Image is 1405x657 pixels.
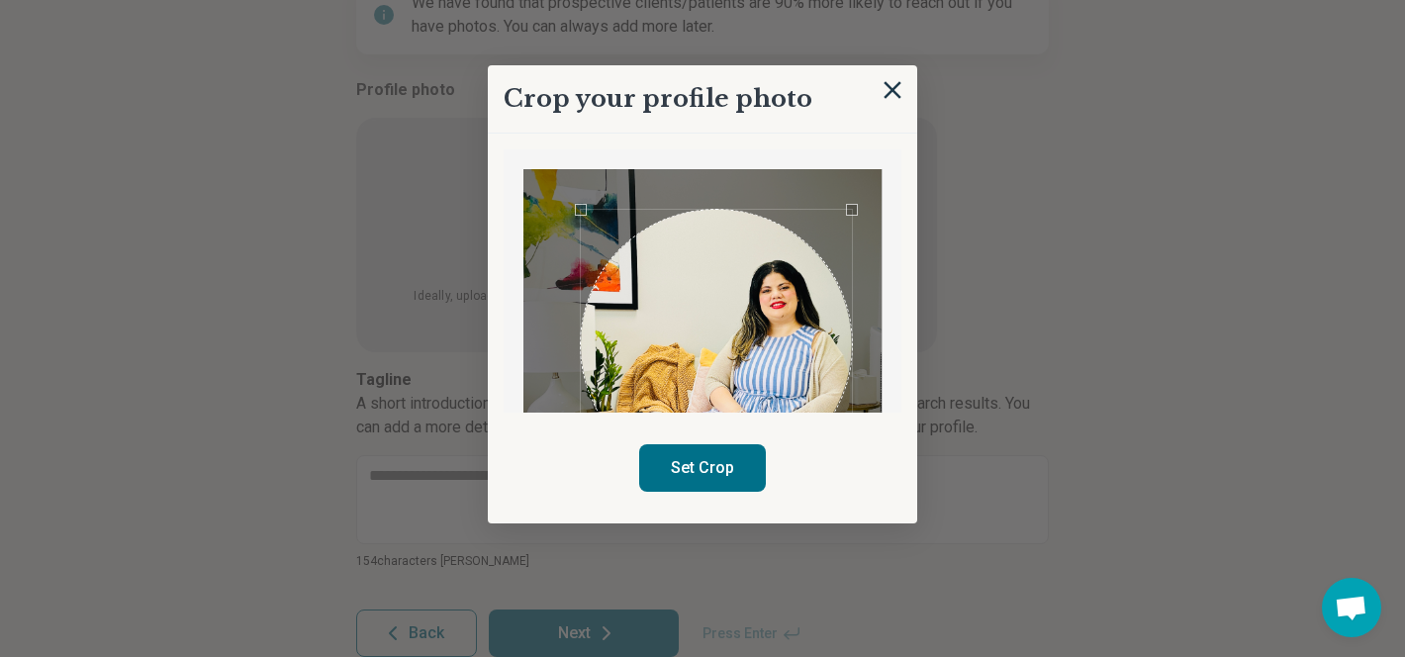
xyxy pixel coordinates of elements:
[581,210,852,481] div: Use the arrow keys to move the crop selection area
[504,81,812,117] h2: Crop your profile photo
[846,204,858,216] div: Use the arrow keys to move the north east drag handle to change the crop selection area
[575,204,587,216] div: Use the arrow keys to move the north west drag handle to change the crop selection area
[639,444,766,492] button: Set Crop
[1322,578,1381,637] div: Open chat
[523,169,882,508] img: Crop me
